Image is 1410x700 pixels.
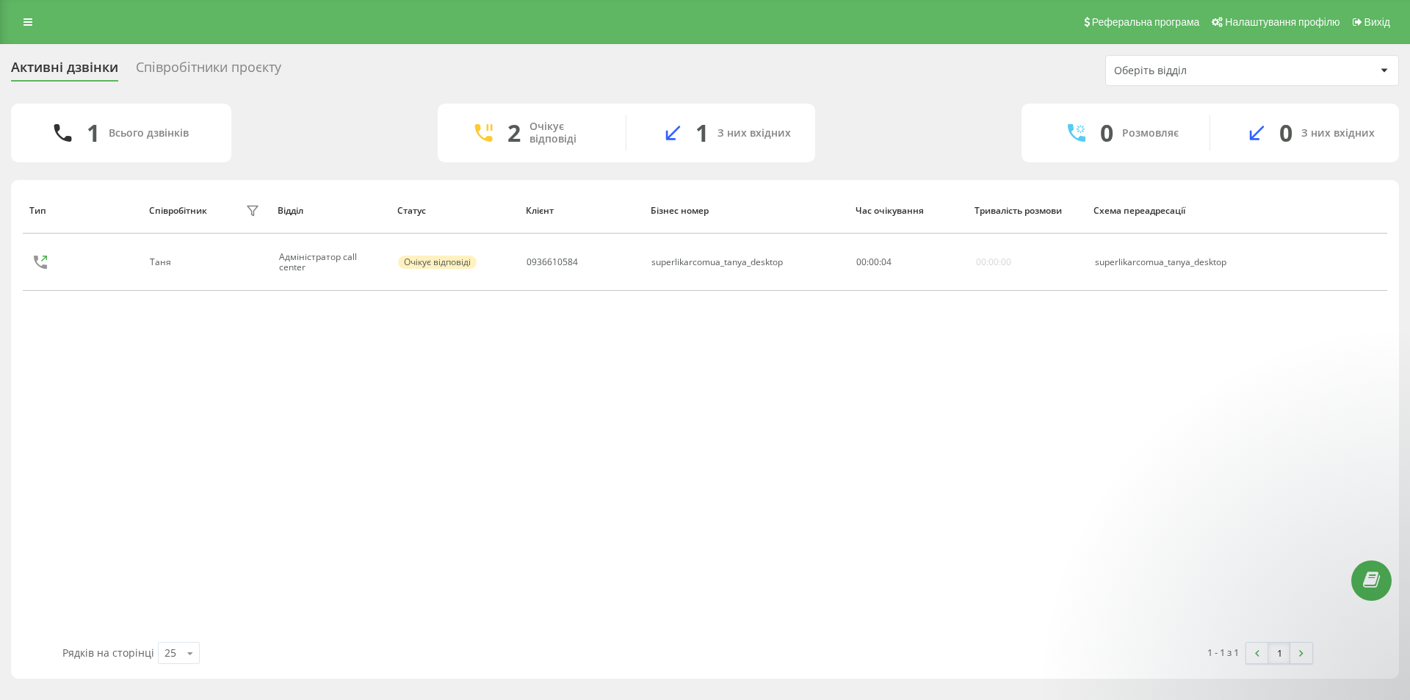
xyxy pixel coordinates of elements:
[1114,65,1290,77] div: Оберіть відділ
[398,256,477,269] div: Очікує відповіді
[869,256,879,268] span: 00
[279,252,382,273] div: Адміністратор call center
[1225,16,1339,28] span: Налаштування профілю
[1301,127,1375,140] div: З них вхідних
[1093,206,1261,216] div: Схема переадресації
[149,206,207,216] div: Співробітник
[717,127,791,140] div: З них вхідних
[87,119,100,147] div: 1
[397,206,512,216] div: Статус
[651,257,783,267] div: superlikarcomua_tanya_desktop
[1360,617,1395,652] iframe: Intercom live chat
[507,119,521,147] div: 2
[881,256,892,268] span: 04
[1364,16,1390,28] span: Вихід
[1279,119,1292,147] div: 0
[109,127,189,140] div: Всього дзвінків
[695,119,709,147] div: 1
[856,256,867,268] span: 00
[1122,127,1179,140] div: Розмовляє
[29,206,134,216] div: Тип
[651,206,842,216] div: Бізнес номер
[278,206,383,216] div: Відділ
[136,59,281,82] div: Співробітники проєкту
[856,206,961,216] div: Час очікування
[1092,16,1200,28] span: Реферальна програма
[62,646,154,660] span: Рядків на сторінці
[1100,119,1113,147] div: 0
[526,206,637,216] div: Клієнт
[856,257,892,267] div: : :
[11,59,118,82] div: Активні дзвінки
[527,257,578,267] div: 0936610584
[150,257,175,267] div: Таня
[975,206,1080,216] div: Тривалість розмови
[1095,257,1260,267] div: superlikarcomua_tanya_desktop
[164,646,176,660] div: 25
[529,120,604,145] div: Очікує відповіді
[976,257,1011,267] div: 00:00:00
